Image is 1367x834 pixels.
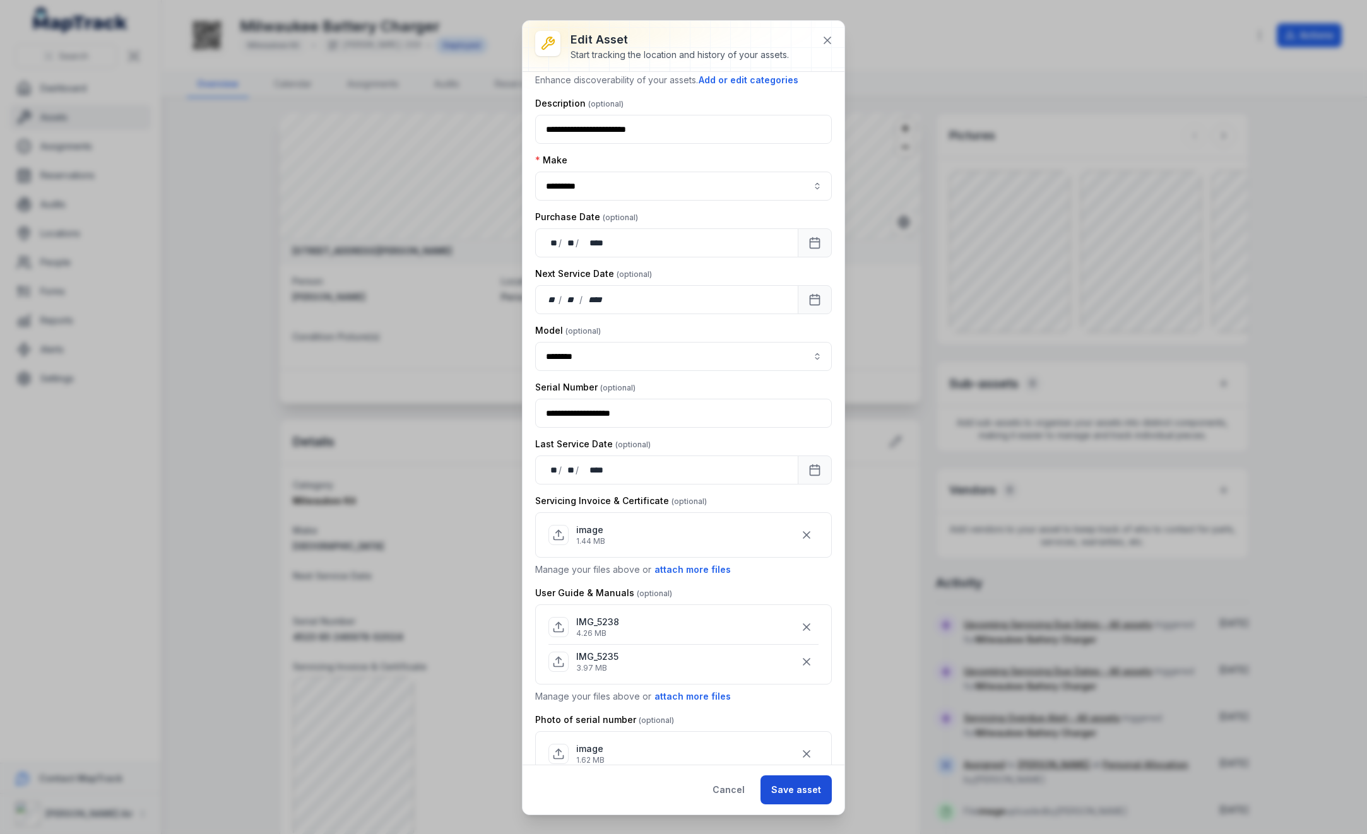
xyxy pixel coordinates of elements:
[546,293,559,306] div: day,
[576,536,605,546] p: 1.44 MB
[654,563,731,577] button: attach more files
[576,755,605,765] p: 1.62 MB
[559,293,563,306] div: /
[535,172,832,201] input: asset-edit:cf[9e2fc107-2520-4a87-af5f-f70990c66785]-label
[576,663,618,673] p: 3.97 MB
[571,49,789,61] div: Start tracking the location and history of your assets.
[546,237,559,249] div: day,
[576,524,605,536] p: image
[535,324,601,337] label: Model
[563,293,580,306] div: month,
[535,381,636,394] label: Serial Number
[535,587,672,599] label: User Guide & Manuals
[580,237,604,249] div: year,
[535,342,832,371] input: asset-edit:cf[15485646-641d-4018-a890-10f5a66d77ec]-label
[535,438,651,450] label: Last Service Date
[535,267,652,280] label: Next Service Date
[571,31,789,49] h3: Edit asset
[576,628,619,638] p: 4.26 MB
[702,775,755,804] button: Cancel
[576,237,580,249] div: /
[798,285,832,314] button: Calendar
[698,73,799,87] button: Add or edit categories
[563,464,576,476] div: month,
[546,464,559,476] div: day,
[535,495,707,507] label: Servicing Invoice & Certificate
[579,293,584,306] div: /
[535,211,638,223] label: Purchase Date
[576,743,605,755] p: image
[535,690,832,703] p: Manage your files above or
[576,464,580,476] div: /
[559,464,563,476] div: /
[798,228,832,257] button: Calendar
[535,154,567,167] label: Make
[535,73,832,87] p: Enhance discoverability of your assets.
[654,690,731,703] button: attach more files
[798,455,832,485] button: Calendar
[584,293,607,306] div: year,
[580,464,604,476] div: year,
[563,237,576,249] div: month,
[760,775,832,804] button: Save asset
[576,650,618,663] p: IMG_5235
[576,616,619,628] p: IMG_5238
[535,97,624,110] label: Description
[535,714,674,726] label: Photo of serial number
[535,563,832,577] p: Manage your files above or
[559,237,563,249] div: /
